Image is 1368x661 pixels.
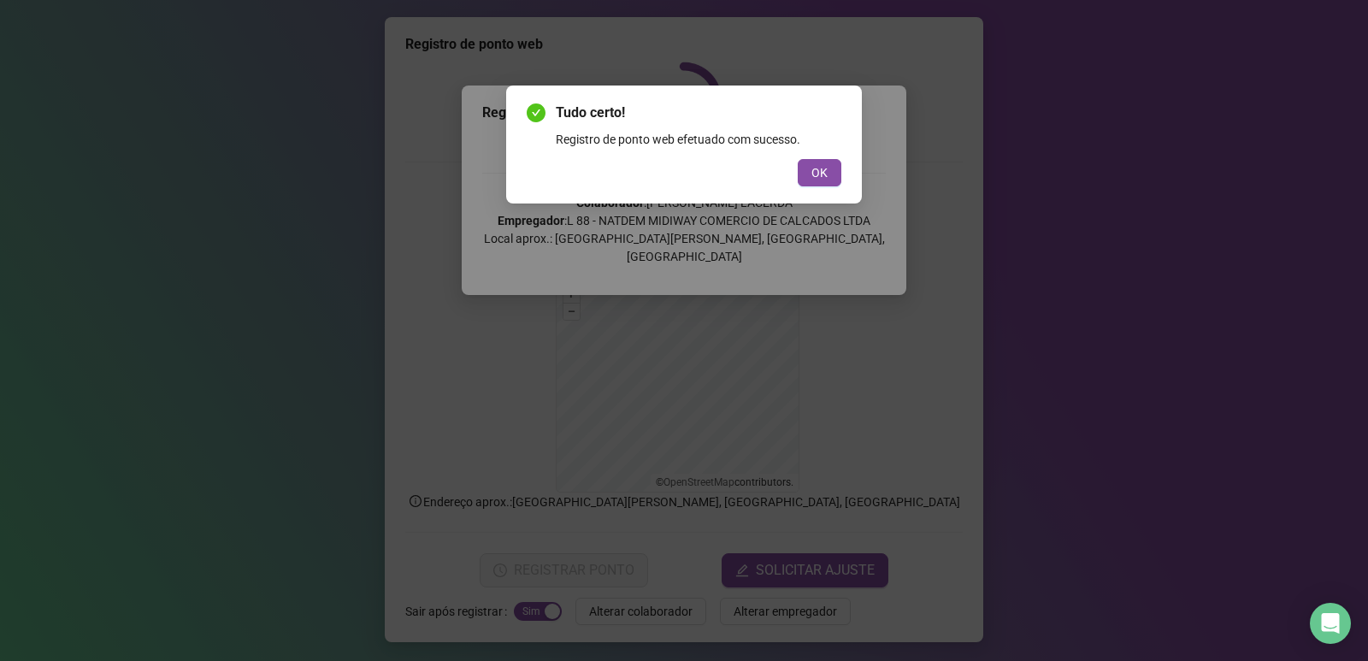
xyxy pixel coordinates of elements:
div: Registro de ponto web efetuado com sucesso. [556,130,841,149]
button: OK [798,159,841,186]
span: check-circle [527,103,545,122]
span: Tudo certo! [556,103,841,123]
span: OK [811,163,828,182]
div: Open Intercom Messenger [1310,603,1351,644]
